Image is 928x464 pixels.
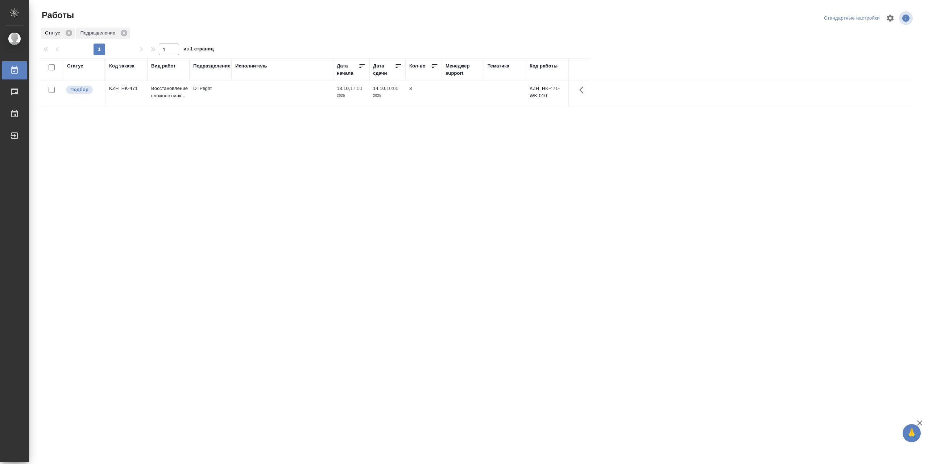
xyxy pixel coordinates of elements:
p: 14.10, [373,86,386,91]
p: 2025 [337,92,366,99]
div: Дата начала [337,62,359,77]
span: Настроить таблицу [882,9,899,27]
p: Статус [45,29,63,37]
button: 🙏 [903,424,921,442]
div: Кол-во [409,62,426,70]
div: Код заказа [109,62,134,70]
button: Здесь прячутся важные кнопки [575,81,592,99]
div: KZH_HK-471 [109,85,144,92]
span: Работы [40,9,74,21]
p: 10:00 [386,86,398,91]
div: Подразделение [193,62,231,70]
span: 🙏 [906,426,918,441]
p: Подбор [70,86,88,93]
p: 17:00 [350,86,362,91]
div: Статус [67,62,83,70]
div: Код работы [530,62,558,70]
div: Тематика [488,62,509,70]
div: split button [822,13,882,24]
span: из 1 страниц [183,45,214,55]
div: Вид работ [151,62,176,70]
p: Восстановление сложного мак... [151,85,186,99]
p: Подразделение [80,29,118,37]
td: 3 [406,81,442,107]
p: 13.10, [337,86,350,91]
td: DTPlight [190,81,232,107]
div: Дата сдачи [373,62,395,77]
span: Посмотреть информацию [899,11,914,25]
div: Исполнитель [235,62,267,70]
div: Подразделение [76,28,130,39]
div: Можно подбирать исполнителей [65,85,101,95]
div: Менеджер support [446,62,480,77]
div: Статус [41,28,75,39]
p: 2025 [373,92,402,99]
td: KZH_HK-471-WK-010 [526,81,568,107]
